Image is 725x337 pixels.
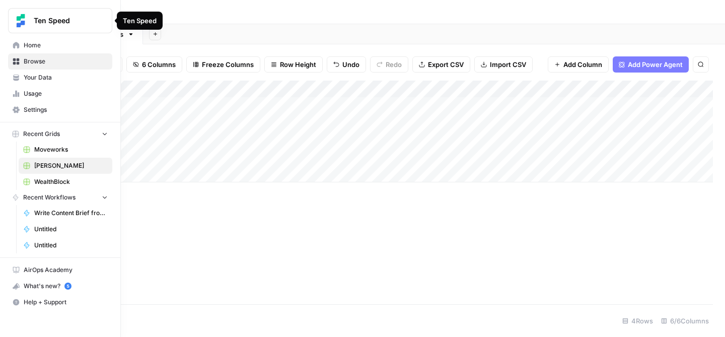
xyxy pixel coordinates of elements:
[8,262,112,278] a: AirOps Academy
[12,12,30,30] img: Ten Speed Logo
[66,284,69,289] text: 5
[280,59,316,70] span: Row Height
[474,56,533,73] button: Import CSV
[24,73,108,82] span: Your Data
[327,56,366,73] button: Undo
[386,59,402,70] span: Redo
[563,59,602,70] span: Add Column
[19,221,112,237] a: Untitled
[19,237,112,253] a: Untitled
[19,205,112,221] a: Write Content Brief from Keyword [DEV]
[34,145,108,154] span: Moveworks
[186,56,260,73] button: Freeze Columns
[490,59,526,70] span: Import CSV
[23,193,76,202] span: Recent Workflows
[19,142,112,158] a: Moveworks
[34,16,95,26] span: Ten Speed
[24,57,108,66] span: Browse
[8,37,112,53] a: Home
[9,279,112,294] div: What's new?
[8,8,112,33] button: Workspace: Ten Speed
[657,313,713,329] div: 6/6 Columns
[34,241,108,250] span: Untitled
[8,126,112,142] button: Recent Grids
[628,59,683,70] span: Add Power Agent
[342,59,359,70] span: Undo
[19,158,112,174] a: [PERSON_NAME]
[428,59,464,70] span: Export CSV
[23,129,60,139] span: Recent Grids
[34,209,108,218] span: Write Content Brief from Keyword [DEV]
[8,70,112,86] a: Your Data
[24,41,108,50] span: Home
[24,89,108,98] span: Usage
[8,86,112,102] a: Usage
[8,190,112,205] button: Recent Workflows
[24,298,108,307] span: Help + Support
[8,102,112,118] a: Settings
[34,225,108,234] span: Untitled
[34,161,108,170] span: [PERSON_NAME]
[34,177,108,186] span: WealthBlock
[24,105,108,114] span: Settings
[126,56,182,73] button: 6 Columns
[202,59,254,70] span: Freeze Columns
[264,56,323,73] button: Row Height
[64,283,71,290] a: 5
[8,294,112,310] button: Help + Support
[613,56,689,73] button: Add Power Agent
[8,53,112,70] a: Browse
[370,56,408,73] button: Redo
[24,265,108,275] span: AirOps Academy
[618,313,657,329] div: 4 Rows
[8,278,112,294] button: What's new? 5
[142,59,176,70] span: 6 Columns
[548,56,609,73] button: Add Column
[19,174,112,190] a: WealthBlock
[412,56,470,73] button: Export CSV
